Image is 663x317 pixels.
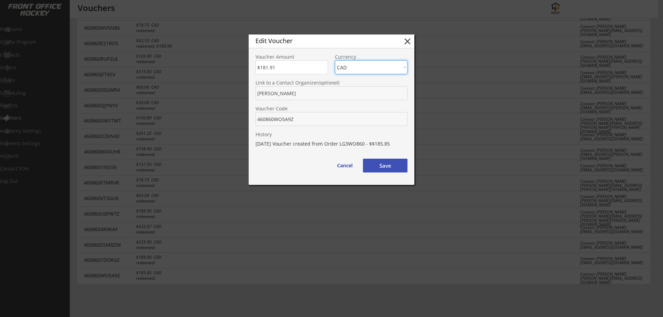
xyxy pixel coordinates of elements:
[402,36,413,47] button: close
[335,55,407,59] div: Currency
[256,140,407,147] div: [DATE] Voucher created from Order LG3WO860 - $$185.85
[330,159,359,172] button: Cancel
[318,79,339,86] em: (optional)
[256,55,328,59] div: Voucher Amount
[256,80,407,85] div: Link to a Contact Organizer
[256,106,407,111] div: Voucher Code
[363,159,407,172] button: Save
[256,132,407,137] div: History
[256,38,392,44] div: Edit Voucher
